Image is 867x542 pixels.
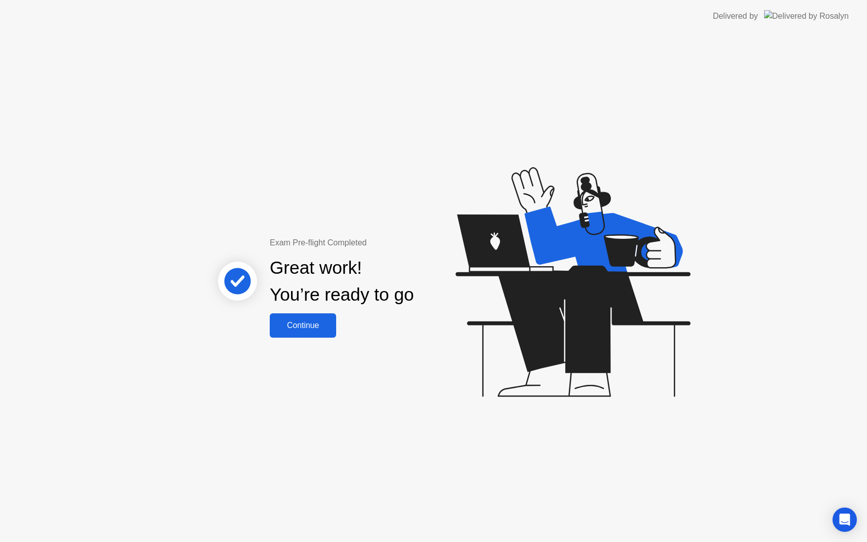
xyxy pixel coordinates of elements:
[764,10,849,22] img: Delivered by Rosalyn
[270,255,414,308] div: Great work! You’re ready to go
[273,321,333,330] div: Continue
[270,313,336,338] button: Continue
[713,10,758,22] div: Delivered by
[833,508,857,532] div: Open Intercom Messenger
[270,237,479,249] div: Exam Pre-flight Completed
